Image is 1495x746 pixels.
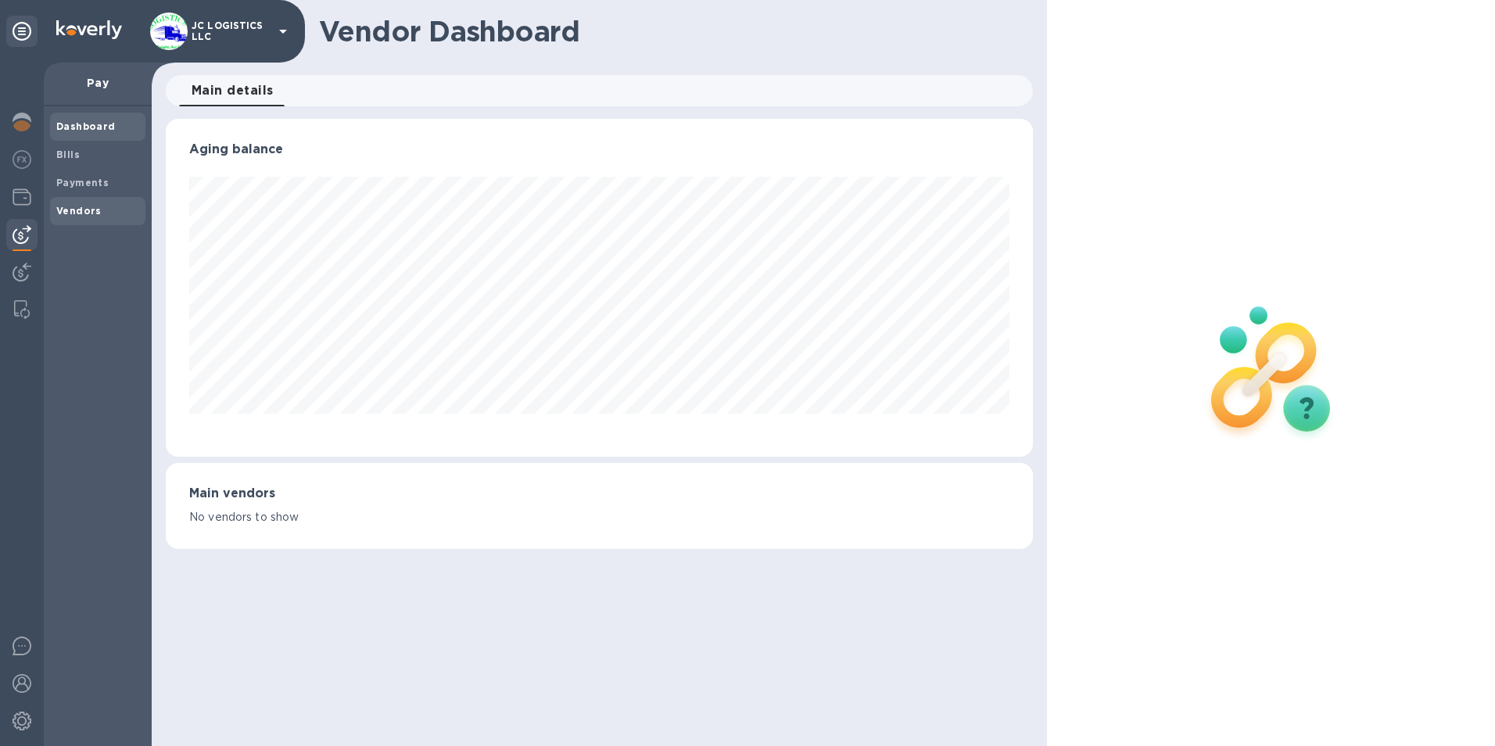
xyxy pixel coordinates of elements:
[56,120,116,132] b: Dashboard
[13,188,31,206] img: Wallets
[13,150,31,169] img: Foreign exchange
[192,20,270,42] p: JC LOGISTICS LLC
[319,15,1022,48] h1: Vendor Dashboard
[56,20,122,39] img: Logo
[192,80,274,102] span: Main details
[56,75,139,91] p: Pay
[189,509,1009,525] p: No vendors to show
[56,177,109,188] b: Payments
[56,205,102,217] b: Vendors
[56,149,80,160] b: Bills
[6,16,38,47] div: Unpin categories
[189,142,1009,157] h3: Aging balance
[189,486,1009,501] h3: Main vendors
